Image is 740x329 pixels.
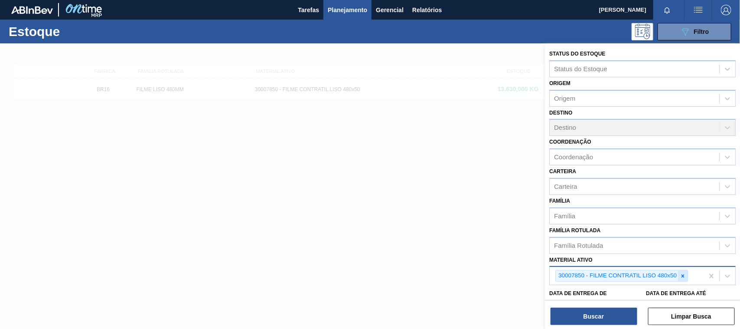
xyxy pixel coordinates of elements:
div: 30007850 - FILME CONTRATIL LISO 480x50 [556,270,678,281]
label: Data de Entrega de [549,290,607,296]
span: Filtro [694,28,709,35]
div: Pogramando: nenhum usuário selecionado [632,23,653,40]
div: Coordenação [554,154,593,161]
span: Planejamento [328,5,367,15]
label: Data de Entrega até [646,290,706,296]
img: Logout [721,5,731,15]
label: Família [549,198,570,204]
span: Tarefas [298,5,319,15]
button: Notificações [653,4,681,16]
div: Carteira [554,183,577,190]
div: Família Rotulada [554,242,603,249]
label: Status do Estoque [549,51,605,57]
img: userActions [693,5,704,15]
label: Família Rotulada [549,227,600,234]
div: Status do Estoque [554,65,607,72]
span: Relatórios [412,5,442,15]
label: Material ativo [549,257,593,263]
img: TNhmsLtSVTkK8tSr43FrP2fwEKptu5GPRR3wAAAABJRU5ErkJggg== [11,6,53,14]
div: Família [554,212,575,220]
label: Destino [549,110,572,116]
label: Carteira [549,168,576,174]
label: Coordenação [549,139,591,145]
div: Origem [554,95,575,102]
span: Gerencial [376,5,404,15]
button: Filtro [658,23,731,40]
h1: Estoque [9,26,136,36]
label: Origem [549,80,570,86]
